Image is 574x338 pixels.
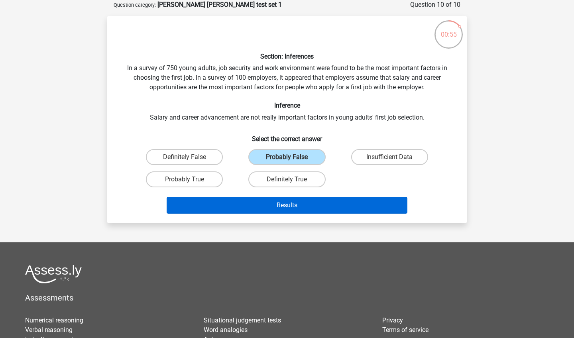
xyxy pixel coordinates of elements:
label: Definitely False [146,149,223,165]
label: Definitely True [248,171,325,187]
label: Insufficient Data [351,149,428,165]
a: Numerical reasoning [25,316,83,324]
h6: Select the correct answer [120,129,454,143]
div: In a survey of 750 young adults, job security and work environment were found to be the most impo... [110,22,464,217]
a: Terms of service [382,326,429,334]
a: Privacy [382,316,403,324]
a: Word analogies [204,326,248,334]
h6: Section: Inferences [120,53,454,60]
div: 00:55 [434,20,464,39]
button: Results [167,197,408,214]
a: Situational judgement tests [204,316,281,324]
h6: Inference [120,102,454,109]
h5: Assessments [25,293,549,303]
img: Assessly logo [25,265,82,283]
strong: [PERSON_NAME] [PERSON_NAME] test set 1 [157,1,282,8]
label: Probably True [146,171,223,187]
label: Probably False [248,149,325,165]
a: Verbal reasoning [25,326,73,334]
small: Question category: [114,2,156,8]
